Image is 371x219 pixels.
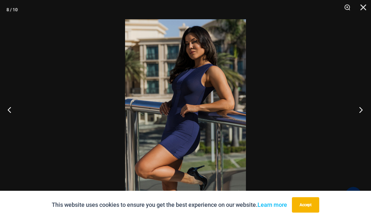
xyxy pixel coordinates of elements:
[347,94,371,126] button: Next
[52,200,287,210] p: This website uses cookies to ensure you get the best experience on our website.
[6,5,18,14] div: 8 / 10
[125,19,246,200] img: Desire Me Navy 5192 Dress 13
[258,201,287,208] a: Learn more
[292,197,319,213] button: Accept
